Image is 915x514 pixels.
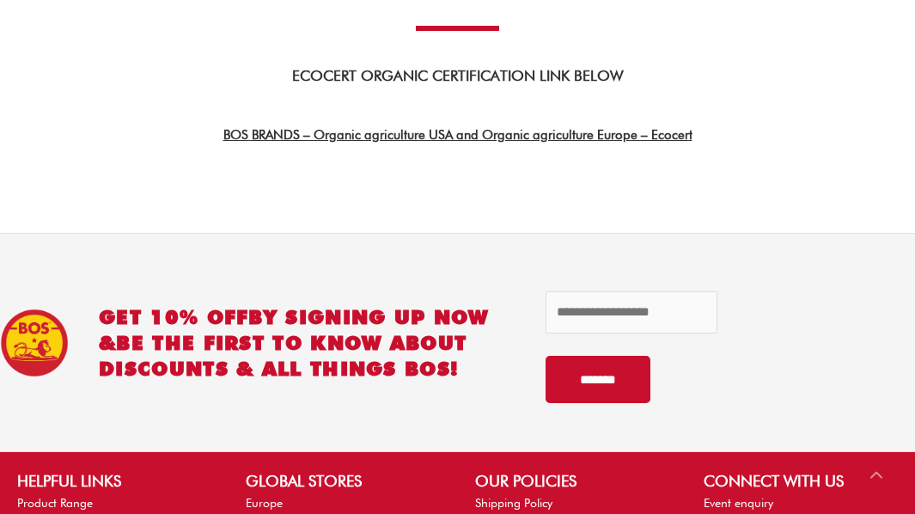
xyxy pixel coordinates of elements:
a: Shipping Policy [475,496,552,510]
a: Product Range [17,496,93,510]
h2: CONNECT WITH US [704,469,898,493]
b: ECOCERT ORGANIC CERTIFICATION LINK BELOW [292,67,624,84]
a: Europe [246,496,283,510]
span: BY SIGNING UP NOW & [99,305,488,354]
a: Event enquiry [704,496,773,510]
a: BOS BRANDS – Organic agriculture USA and Organic agriculture Europe – Ecocert [223,127,692,143]
h2: OUR POLICIES [475,469,669,493]
h2: HELPFUL LINKS [17,469,211,493]
h2: GET 10% OFF be the first to know about discounts & all things BOS! [99,304,521,382]
h2: GLOBAL STORES [246,469,440,493]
